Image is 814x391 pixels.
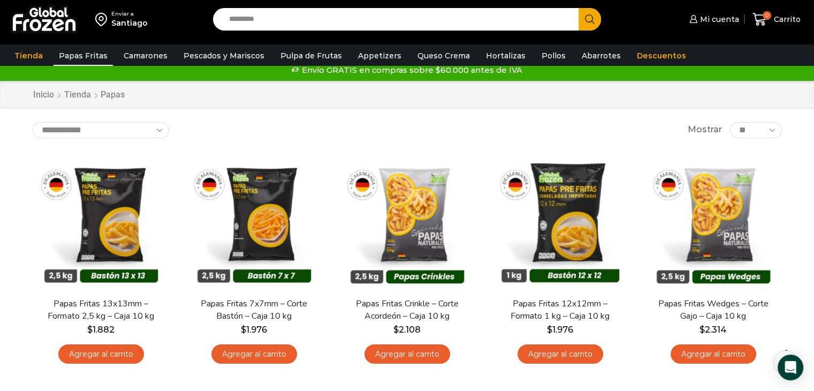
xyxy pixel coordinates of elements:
a: 0 Carrito [750,7,803,32]
nav: Breadcrumb [33,89,125,101]
div: Santiago [111,18,148,28]
span: $ [87,325,93,335]
img: address-field-icon.svg [95,10,111,28]
a: Tienda [9,46,48,66]
a: Camarones [118,46,173,66]
bdi: 2.314 [699,325,727,335]
a: Agregar al carrito: “Papas Fritas Wedges – Corte Gajo - Caja 10 kg” [671,344,756,364]
a: Agregar al carrito: “Papas Fritas 13x13mm - Formato 2,5 kg - Caja 10 kg” [58,344,144,364]
a: Descuentos [632,46,691,66]
bdi: 1.976 [241,325,267,335]
span: Mi cuenta [697,14,739,25]
a: Papas Fritas Crinkle – Corte Acordeón – Caja 10 kg [345,298,468,322]
bdi: 1.976 [547,325,573,335]
a: Queso Crema [412,46,475,66]
div: Enviar a [111,10,148,18]
a: Papas Fritas 13x13mm – Formato 2,5 kg – Caja 10 kg [39,298,162,322]
div: Open Intercom Messenger [778,355,803,380]
a: Pollos [536,46,571,66]
bdi: 2.108 [393,325,421,335]
span: $ [241,325,246,335]
a: Abarrotes [576,46,626,66]
a: Appetizers [353,46,407,66]
a: Papas Fritas 12x12mm – Formato 1 kg – Caja 10 kg [498,298,621,322]
span: $ [393,325,399,335]
span: $ [699,325,705,335]
span: Carrito [771,14,801,25]
select: Pedido de la tienda [33,122,169,138]
a: Pescados y Mariscos [178,46,270,66]
span: 0 [763,11,771,20]
a: Agregar al carrito: “Papas Fritas Crinkle - Corte Acordeón - Caja 10 kg” [364,344,450,364]
a: Papas Fritas 7x7mm – Corte Bastón – Caja 10 kg [192,298,315,322]
a: Inicio [33,89,55,101]
a: Pulpa de Frutas [275,46,347,66]
h1: Papas [101,89,125,100]
a: Papas Fritas [54,46,113,66]
a: Hortalizas [481,46,531,66]
button: Search button [579,8,601,31]
a: Agregar al carrito: “Papas Fritas 7x7mm - Corte Bastón - Caja 10 kg” [211,344,297,364]
bdi: 1.882 [87,325,115,335]
span: Mostrar [688,124,722,136]
a: Agregar al carrito: “Papas Fritas 12x12mm - Formato 1 kg - Caja 10 kg” [518,344,603,364]
a: Mi cuenta [687,9,739,30]
a: Papas Fritas Wedges – Corte Gajo – Caja 10 kg [651,298,774,322]
a: Tienda [64,89,92,101]
span: $ [547,325,552,335]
